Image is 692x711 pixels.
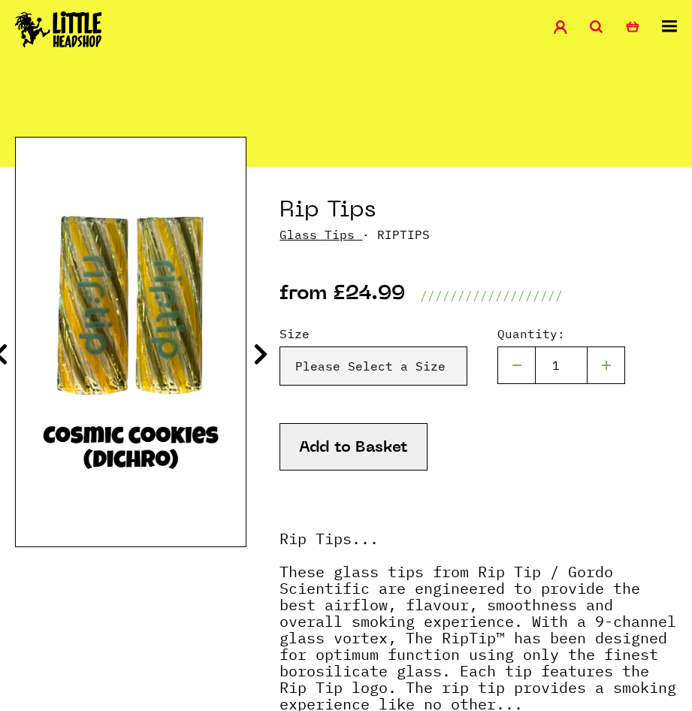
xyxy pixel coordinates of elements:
button: Add to Basket [280,423,428,470]
p: · RIPTIPS [280,225,677,244]
img: Little Head Shop Logo [15,11,102,47]
input: 1 [535,346,588,384]
img: Rip Tips image 11 [16,198,246,486]
p: from £24.99 [280,286,405,304]
h1: Rip Tips [280,197,677,225]
a: Glass Tips [280,227,355,242]
label: Quantity: [497,325,625,343]
p: /////////////////// [420,286,563,304]
label: Size [280,325,467,343]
